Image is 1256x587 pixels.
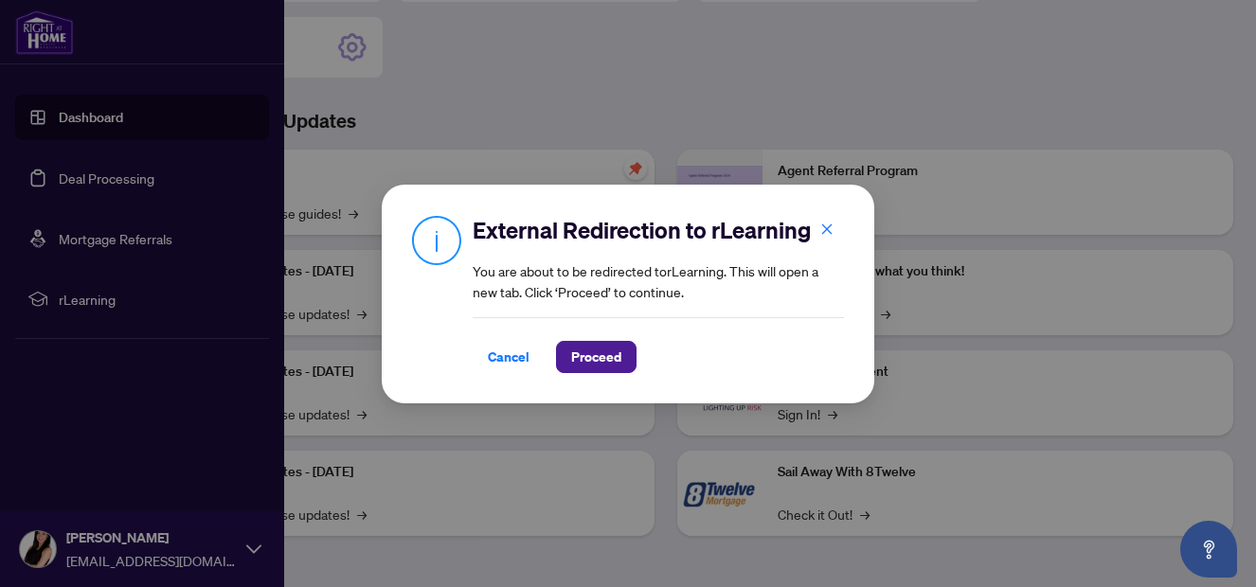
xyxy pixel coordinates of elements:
[412,215,461,265] img: Info Icon
[1180,521,1237,578] button: Open asap
[571,342,621,372] span: Proceed
[473,215,844,373] div: You are about to be redirected to rLearning . This will open a new tab. Click ‘Proceed’ to continue.
[473,341,545,373] button: Cancel
[488,342,529,372] span: Cancel
[820,222,834,235] span: close
[473,215,844,245] h2: External Redirection to rLearning
[556,341,637,373] button: Proceed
